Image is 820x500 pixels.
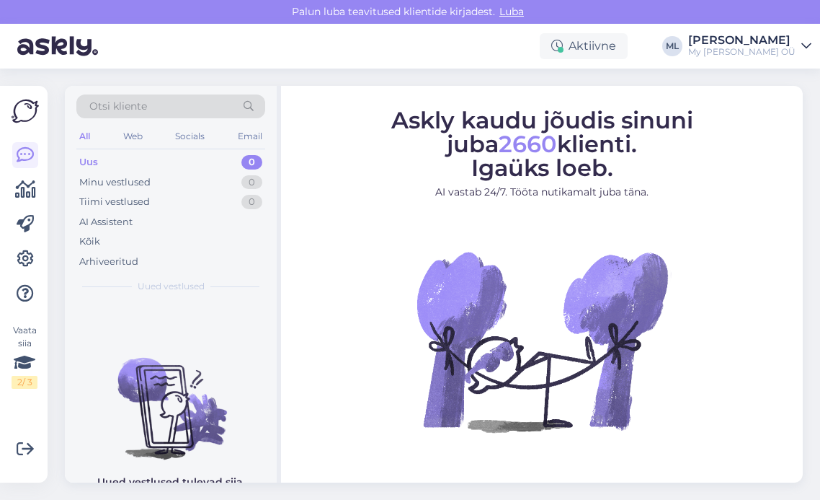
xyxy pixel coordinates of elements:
span: Askly kaudu jõudis sinuni juba klienti. Igaüks loeb. [391,106,693,182]
a: [PERSON_NAME]My [PERSON_NAME] OÜ [688,35,811,58]
div: 0 [241,155,262,170]
span: Uued vestlused [138,280,205,293]
span: 2660 [499,130,557,158]
div: Arhiveeritud [79,255,138,269]
div: AI Assistent [79,215,133,229]
img: No Chat active [412,211,672,471]
div: ML [662,36,682,56]
div: Minu vestlused [79,175,151,190]
div: Web [120,127,146,146]
img: Askly Logo [12,97,39,125]
span: Luba [495,5,528,18]
div: Email [235,127,265,146]
div: My [PERSON_NAME] OÜ [688,46,796,58]
div: Tiimi vestlused [79,195,150,209]
p: AI vastab 24/7. Tööta nutikamalt juba täna. [294,185,790,200]
div: Kõik [79,234,100,249]
div: Uus [79,155,98,170]
div: All [76,127,93,146]
div: 0 [241,195,262,209]
div: [PERSON_NAME] [688,35,796,46]
p: Uued vestlused tulevad siia. [97,475,245,490]
div: 0 [241,175,262,190]
div: Socials [172,127,208,146]
div: Aktiivne [540,33,628,59]
div: 2 / 3 [12,376,37,389]
div: Vaata siia [12,324,37,389]
img: No chats [65,332,277,462]
span: Otsi kliente [89,99,147,114]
